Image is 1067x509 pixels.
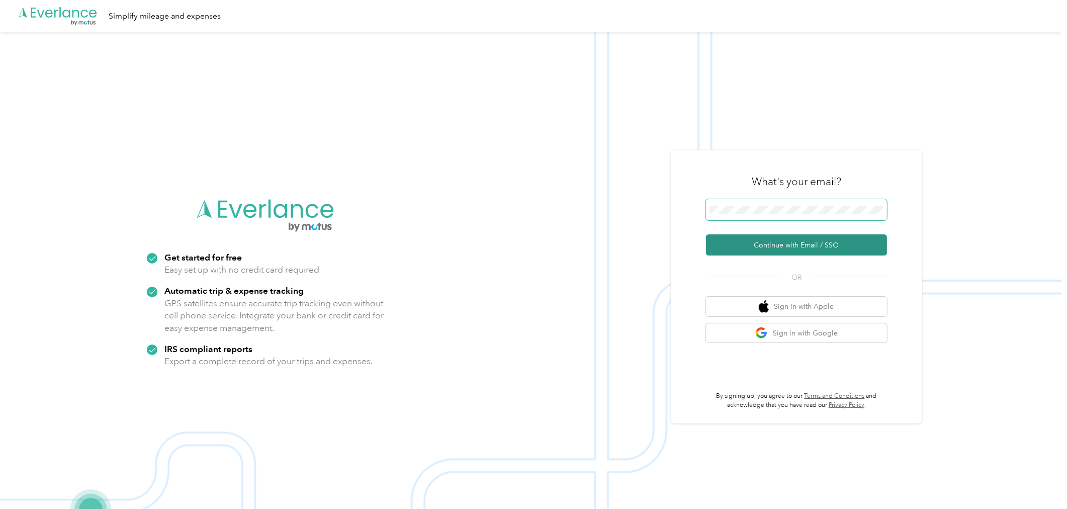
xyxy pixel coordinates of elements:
[706,323,887,343] button: google logoSign in with Google
[706,297,887,316] button: apple logoSign in with Apple
[164,355,373,368] p: Export a complete record of your trips and expenses.
[109,10,221,23] div: Simplify mileage and expenses
[164,297,384,334] p: GPS satellites ensure accurate trip tracking even without cell phone service. Integrate your bank...
[755,327,768,340] img: google logo
[164,252,242,263] strong: Get started for free
[706,234,887,256] button: Continue with Email / SSO
[759,300,769,313] img: apple logo
[164,344,252,354] strong: IRS compliant reports
[805,392,865,400] a: Terms and Conditions
[752,175,841,189] h3: What's your email?
[706,392,887,409] p: By signing up, you agree to our and acknowledge that you have read our .
[779,272,814,283] span: OR
[829,401,864,409] a: Privacy Policy
[164,285,304,296] strong: Automatic trip & expense tracking
[164,264,319,276] p: Easy set up with no credit card required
